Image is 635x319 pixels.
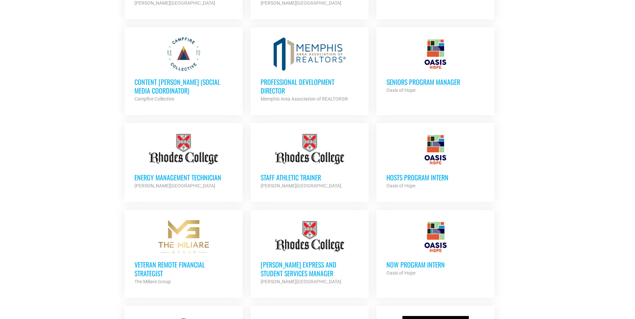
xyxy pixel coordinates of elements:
strong: [PERSON_NAME][GEOGRAPHIC_DATA] [134,0,215,6]
strong: Memphis Area Association of REALTORS® [261,96,348,102]
strong: [PERSON_NAME][GEOGRAPHIC_DATA] [261,0,341,6]
h3: HOSTS Program Intern [386,173,485,182]
a: Veteran Remote Financial Strategist The Miliare Group [124,210,243,296]
strong: [PERSON_NAME][GEOGRAPHIC_DATA] [134,183,215,188]
a: [PERSON_NAME] Express and Student Services Manager [PERSON_NAME][GEOGRAPHIC_DATA] [251,210,369,296]
a: Professional Development Director Memphis Area Association of REALTORS® [251,27,369,113]
a: Energy Management Technician [PERSON_NAME][GEOGRAPHIC_DATA] [124,123,243,200]
h3: [PERSON_NAME] Express and Student Services Manager [261,260,359,278]
a: Seniors Program Manager Oasis of Hope [376,27,495,104]
h3: Staff Athletic Trainer [261,173,359,182]
h3: Veteran Remote Financial Strategist [134,260,233,278]
strong: Oasis of Hope [386,88,415,93]
strong: Oasis of Hope [386,183,415,188]
h3: Seniors Program Manager [386,77,485,86]
h3: NOW Program Intern [386,260,485,269]
a: HOSTS Program Intern Oasis of Hope [376,123,495,200]
strong: The Miliare Group [134,279,171,284]
a: Staff Athletic Trainer [PERSON_NAME][GEOGRAPHIC_DATA] [251,123,369,200]
strong: [PERSON_NAME][GEOGRAPHIC_DATA] [261,183,341,188]
a: NOW Program Intern Oasis of Hope [376,210,495,287]
h3: Energy Management Technician [134,173,233,182]
strong: [PERSON_NAME][GEOGRAPHIC_DATA] [261,279,341,284]
strong: Oasis of Hope [386,270,415,276]
h3: Content [PERSON_NAME] (Social Media Coordinator) [134,77,233,95]
h3: Professional Development Director [261,77,359,95]
a: Content [PERSON_NAME] (Social Media Coordinator) Campfire Collective [124,27,243,113]
strong: Campfire Collective [134,96,174,102]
